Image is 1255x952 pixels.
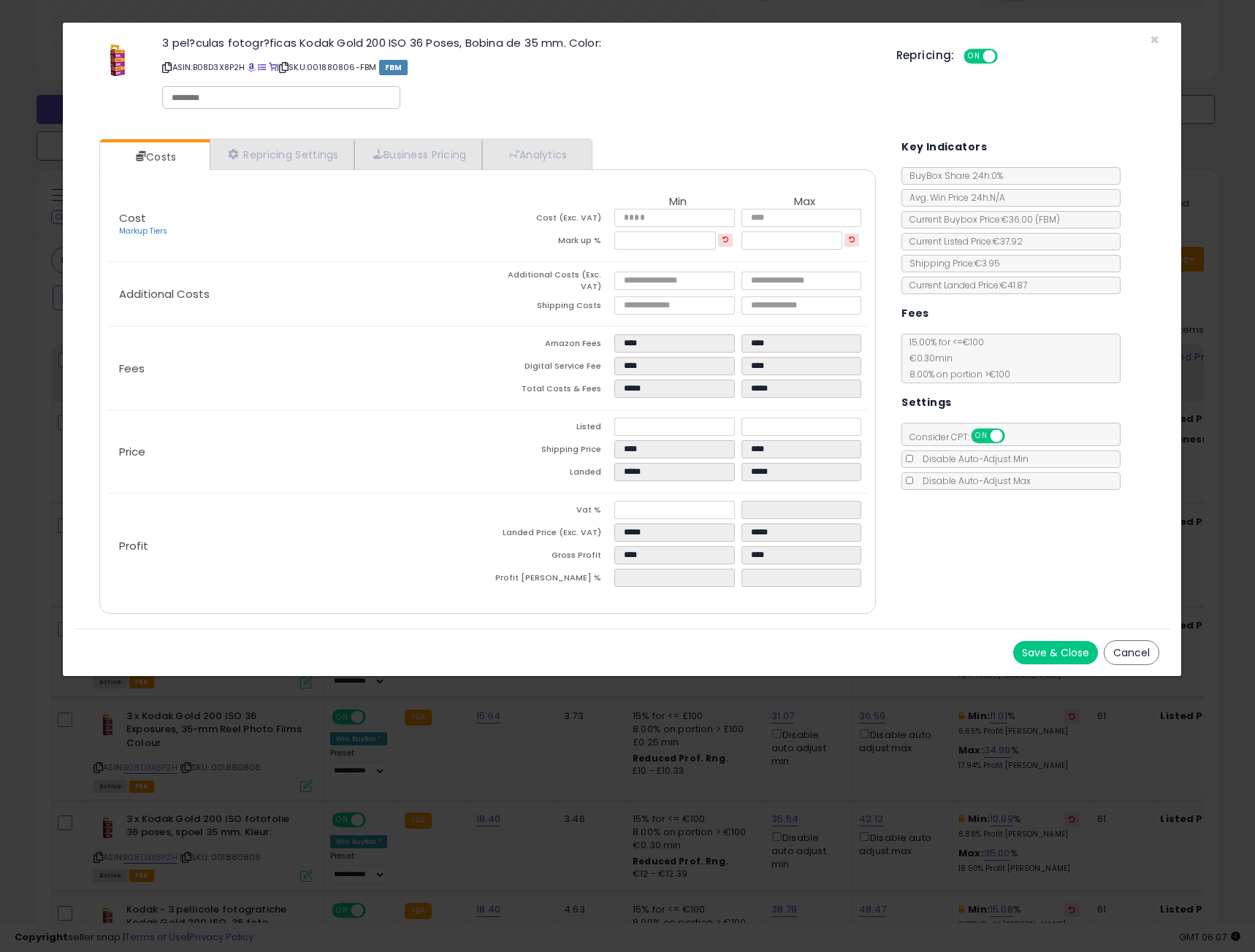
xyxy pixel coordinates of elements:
[902,336,1010,380] span: 15.00 % for <= €100
[902,235,1023,247] span: Current Listed Price: €37.92
[119,226,167,237] a: Markup Tiers
[488,357,615,380] td: Digital Service Fee
[162,37,874,48] h3: 3 pel?culas fotogr?ficas Kodak Gold 200 ISO 36 Poses, Bobina de 35 mm. Color:
[488,501,615,523] td: Vat %
[1104,640,1159,665] button: Cancel
[210,139,354,169] a: Repricing Settings
[258,61,266,73] a: All offer listings
[1013,641,1098,664] button: Save & Close
[488,380,615,402] td: Total Costs & Fees
[488,546,615,569] td: Gross Profit
[107,212,488,237] p: Cost
[1150,29,1159,50] span: ×
[107,288,488,300] p: Additional Costs
[107,446,488,458] p: Price
[379,60,408,75] span: FBM
[162,55,874,79] p: ASIN: B08D3X8P2H | SKU: 001880806-FBM
[995,50,1018,63] span: OFF
[965,50,983,63] span: ON
[972,430,991,442] span: ON
[1002,213,1060,226] span: €36.00
[488,269,615,296] td: Additional Costs (Exc. VAT)
[902,431,1024,443] span: Consider CPT:
[488,463,615,485] td: Landed
[902,352,953,364] span: €0.30 min
[488,523,615,546] td: Landed Price (Exc. VAT)
[269,61,277,73] a: Your listing only
[902,213,1060,226] span: Current Buybox Price:
[488,296,615,319] td: Shipping Costs
[107,363,488,375] p: Fees
[915,453,1029,465] span: Disable Auto-Adjust Min
[96,37,140,81] img: 31eX0UbD5dL._SL60_.jpg
[614,196,741,209] th: Min
[902,257,1000,269] span: Shipping Price: €3.95
[902,169,1003,182] span: BuyBox Share 24h: 0%
[488,231,615,254] td: Mark up %
[902,368,1010,380] span: 8.00 % on portion > €100
[901,394,951,412] h5: Settings
[354,139,482,169] a: Business Pricing
[896,50,955,61] h5: Repricing:
[902,279,1027,291] span: Current Landed Price: €41.87
[915,475,1031,487] span: Disable Auto-Adjust Max
[248,61,256,73] a: BuyBox page
[901,304,929,323] h5: Fees
[902,191,1005,204] span: Avg. Win Price 24h: N/A
[488,569,615,591] td: Profit [PERSON_NAME] %
[488,209,615,231] td: Cost (Exc. VAT)
[901,138,987,156] h5: Key Indicators
[482,139,590,169] a: Analytics
[488,334,615,357] td: Amazon Fees
[1035,213,1060,226] span: ( FBM )
[1003,430,1026,442] span: OFF
[100,142,208,172] a: Costs
[488,440,615,463] td: Shipping Price
[488,418,615,440] td: Listed
[741,196,869,209] th: Max
[107,540,488,552] p: Profit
